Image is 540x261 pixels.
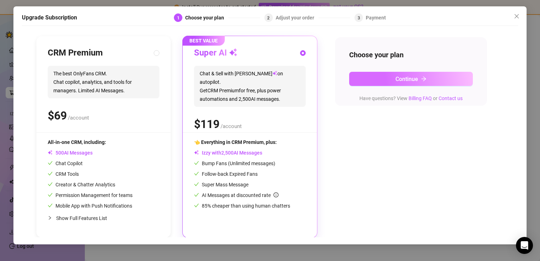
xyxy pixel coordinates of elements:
span: 3 [358,16,360,21]
h4: Choose your plan [349,50,473,60]
span: collapsed [48,216,52,220]
span: check [194,182,199,187]
a: Contact us [439,95,463,101]
span: /account [221,123,242,129]
span: All-in-one CRM, including: [48,139,106,145]
span: check [194,192,199,197]
span: Chat & Sell with [PERSON_NAME] on autopilot. Get CRM Premium for free, plus power automations and... [194,66,306,107]
span: Follow-back Expired Fans [194,171,258,177]
span: 85% cheaper than using human chatters [194,203,290,209]
span: check [48,192,53,197]
span: Mobile App with Push Notifications [48,203,132,209]
span: close [514,13,520,19]
span: check [194,161,199,166]
span: 👈 Everything in CRM Premium, plus: [194,139,277,145]
span: check [48,161,53,166]
span: CRM Tools [48,171,79,177]
span: AI Messages [48,150,93,156]
div: Show Full Features List [48,210,159,226]
span: arrow-right [421,76,427,82]
h3: Super AI [194,47,237,59]
span: The best OnlyFans CRM. Chat copilot, analytics, and tools for managers. Limited AI Messages. [48,66,159,98]
span: Chat Copilot [48,161,83,166]
a: Billing FAQ [409,95,432,101]
span: Have questions? View or [359,95,463,101]
span: Izzy with AI Messages [194,150,262,156]
button: Continuearrow-right [349,72,473,86]
span: Bump Fans (Unlimited messages) [194,161,275,166]
span: Show Full Features List [56,215,107,221]
span: check [48,171,53,176]
span: info-circle [274,192,278,197]
span: 2 [267,16,270,21]
span: check [194,171,199,176]
span: check [48,182,53,187]
span: /account [68,115,89,121]
h3: CRM Premium [48,47,103,59]
div: Payment [366,13,386,22]
div: Choose your plan [185,13,228,22]
h5: Upgrade Subscription [22,13,77,22]
div: Open Intercom Messenger [516,237,533,254]
button: Close [511,11,522,22]
span: BEST VALUE [182,36,225,46]
span: $ [48,109,67,122]
span: 1 [177,16,180,21]
span: Permission Management for teams [48,192,133,198]
span: check [194,203,199,208]
span: Super Mass Message [194,182,248,187]
span: Creator & Chatter Analytics [48,182,115,187]
span: AI Messages at discounted rate [202,192,278,198]
span: Close [511,13,522,19]
span: check [48,203,53,208]
span: Continue [395,76,418,82]
span: $ [194,117,219,131]
div: Adjust your order [276,13,318,22]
